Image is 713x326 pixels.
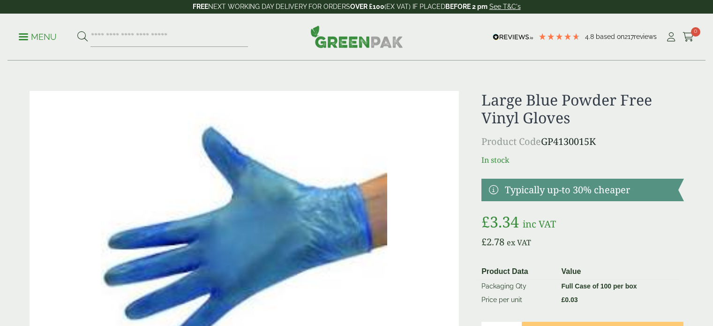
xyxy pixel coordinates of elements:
[478,279,557,293] td: Packaging Qty
[624,33,634,40] span: 217
[193,3,208,10] strong: FREE
[507,237,531,248] span: ex VAT
[596,33,624,40] span: Based on
[585,33,596,40] span: 4.8
[310,25,403,48] img: GreenPak Supplies
[19,31,57,43] p: Menu
[478,293,557,307] td: Price per unit
[481,235,504,248] bdi: 2.78
[493,34,533,40] img: REVIEWS.io
[683,32,694,42] i: Cart
[538,32,580,41] div: 4.77 Stars
[489,3,521,10] a: See T&C's
[481,135,683,149] p: GP4130015K
[481,212,519,232] bdi: 3.34
[478,264,557,280] th: Product Data
[562,282,637,290] strong: Full Case of 100 per box
[562,296,578,303] bdi: 0.03
[350,3,384,10] strong: OVER £100
[562,296,565,303] span: £
[481,235,487,248] span: £
[634,33,657,40] span: reviews
[445,3,488,10] strong: BEFORE 2 pm
[523,218,556,230] span: inc VAT
[481,154,683,166] p: In stock
[683,30,694,44] a: 0
[481,91,683,127] h1: Large Blue Powder Free Vinyl Gloves
[691,27,700,37] span: 0
[481,135,541,148] span: Product Code
[558,264,680,280] th: Value
[19,31,57,41] a: Menu
[665,32,677,42] i: My Account
[481,212,490,232] span: £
